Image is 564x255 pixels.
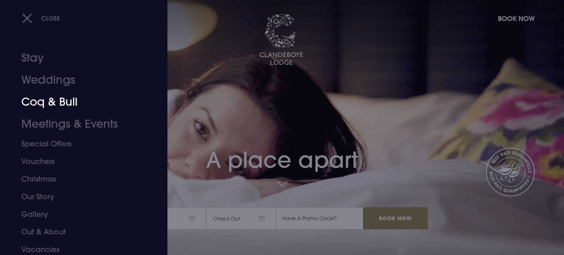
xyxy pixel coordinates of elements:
a: Gallery [21,205,137,223]
a: Stay [21,47,137,69]
a: Our Story [21,188,137,205]
span: Close [41,14,60,22]
a: Weddings [21,69,137,91]
a: Out & About [21,223,137,241]
a: Vouchers [21,153,137,170]
a: Coq & Bull [21,91,137,113]
button: Close [22,11,60,26]
a: Meetings & Events [21,113,137,135]
a: Christmas [21,170,137,188]
a: Special Offers [21,135,137,153]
